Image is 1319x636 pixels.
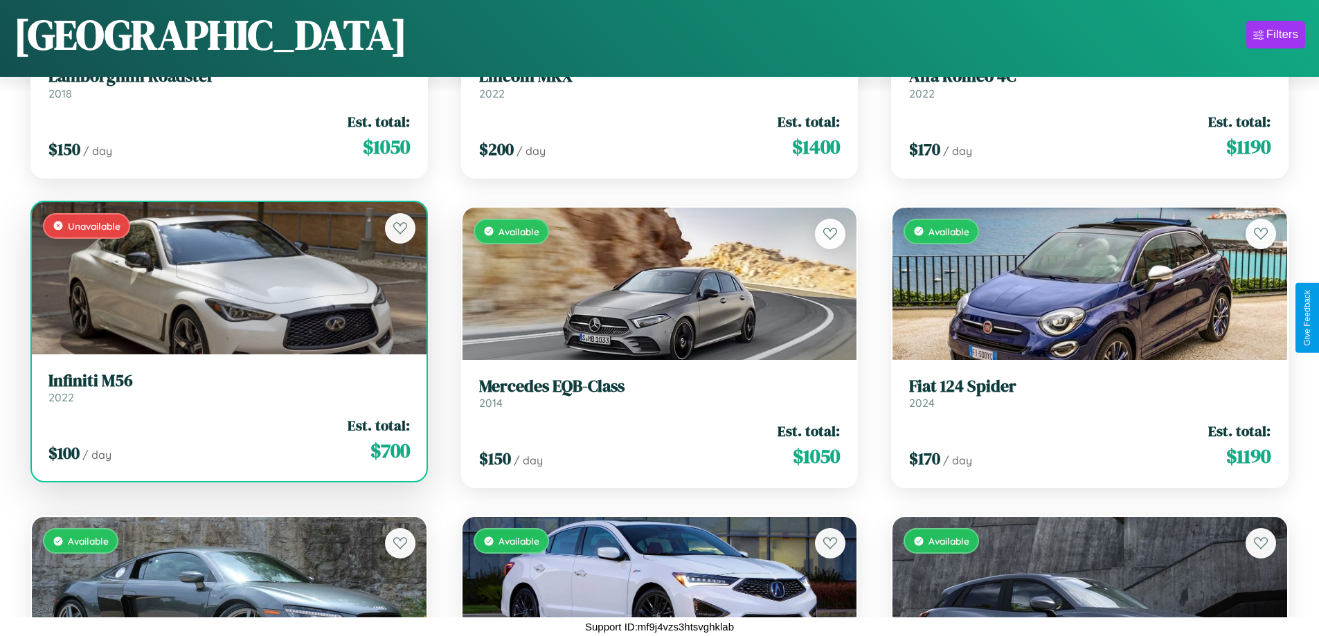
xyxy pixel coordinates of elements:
span: 2018 [48,87,72,100]
span: 2022 [479,87,505,100]
span: 2024 [909,396,935,410]
span: Unavailable [68,220,120,232]
span: / day [82,448,111,462]
span: Est. total: [348,111,410,131]
span: Available [68,535,109,547]
a: Lamborghini Roadster2018 [48,66,410,100]
span: Available [928,226,969,237]
span: Available [928,535,969,547]
h3: Lamborghini Roadster [48,66,410,87]
span: $ 170 [909,447,940,470]
span: $ 200 [479,138,514,161]
span: / day [517,144,546,158]
h3: Fiat 124 Spider [909,376,1271,397]
a: Mercedes EQB-Class2014 [479,376,841,410]
span: $ 1400 [792,133,840,161]
span: / day [943,144,972,158]
div: Filters [1266,28,1298,42]
span: Est. total: [778,111,840,131]
a: Lincoln MKX2022 [479,66,841,100]
span: $ 1050 [363,133,410,161]
h3: Alfa Romeo 4C [909,66,1271,87]
button: Filters [1246,21,1305,48]
span: $ 700 [370,437,410,464]
span: Available [499,535,539,547]
span: $ 100 [48,442,80,464]
a: Fiat 124 Spider2024 [909,376,1271,410]
span: / day [943,453,972,467]
span: Est. total: [348,415,410,435]
div: Give Feedback [1302,290,1312,346]
span: 2022 [48,390,74,404]
span: Est. total: [778,421,840,441]
span: $ 1050 [793,442,840,470]
span: $ 170 [909,138,940,161]
span: / day [514,453,543,467]
a: Infiniti M562022 [48,371,410,405]
h3: Lincoln MKX [479,66,841,87]
a: Alfa Romeo 4C2022 [909,66,1271,100]
span: $ 1190 [1226,442,1271,470]
span: $ 150 [479,447,511,470]
span: $ 1190 [1226,133,1271,161]
span: 2022 [909,87,935,100]
span: Est. total: [1208,421,1271,441]
span: 2014 [479,396,503,410]
h3: Mercedes EQB-Class [479,376,841,397]
span: Available [499,226,539,237]
h1: [GEOGRAPHIC_DATA] [14,6,407,63]
span: $ 150 [48,138,80,161]
span: Est. total: [1208,111,1271,131]
span: / day [83,144,112,158]
p: Support ID: mf9j4vzs3htsvghklab [585,617,734,636]
h3: Infiniti M56 [48,371,410,391]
